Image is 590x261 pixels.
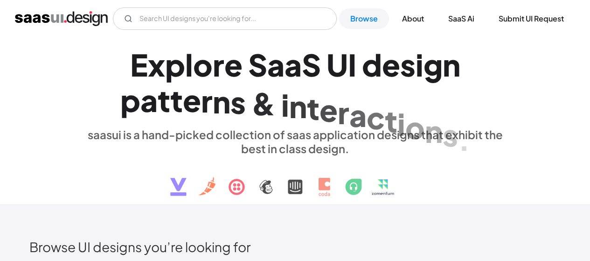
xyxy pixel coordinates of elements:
[416,47,423,83] div: i
[405,109,425,145] div: o
[230,85,246,120] div: s
[349,97,367,133] div: a
[289,88,307,124] div: n
[319,92,338,128] div: e
[367,100,385,136] div: c
[348,47,356,83] div: I
[130,47,148,83] div: E
[362,47,382,83] div: d
[213,84,230,120] div: n
[307,90,319,126] div: t
[201,83,213,119] div: r
[339,8,389,29] a: Browse
[224,47,243,83] div: e
[443,47,460,83] div: n
[248,47,267,83] div: S
[113,7,337,30] input: Search UI designs you're looking for...
[81,127,510,155] div: saasui is a hand-picked collection of saas application designs that exhibit the best in class des...
[170,82,183,118] div: t
[281,87,289,123] div: i
[158,82,170,118] div: t
[338,95,349,131] div: r
[251,85,276,121] div: &
[285,47,302,83] div: a
[425,113,443,149] div: n
[391,8,435,29] a: About
[443,117,458,153] div: s
[81,47,510,119] h1: Explore SaaS UI design patterns & interactions.
[437,8,486,29] a: SaaS Ai
[140,82,158,118] div: a
[382,47,400,83] div: e
[213,47,224,83] div: r
[487,8,575,29] a: Submit UI Request
[267,47,285,83] div: a
[165,47,185,83] div: p
[120,82,140,118] div: p
[326,47,348,83] div: U
[183,83,201,119] div: e
[29,239,561,255] h2: Browse UI designs you’re looking for
[154,155,437,204] img: text, icon, saas logo
[148,47,165,83] div: x
[185,47,193,83] div: l
[397,106,405,142] div: i
[423,47,443,83] div: g
[385,103,397,139] div: t
[458,121,470,157] div: .
[113,7,337,30] form: Email Form
[193,47,213,83] div: o
[15,11,108,26] a: home
[400,47,416,83] div: s
[302,47,321,83] div: S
